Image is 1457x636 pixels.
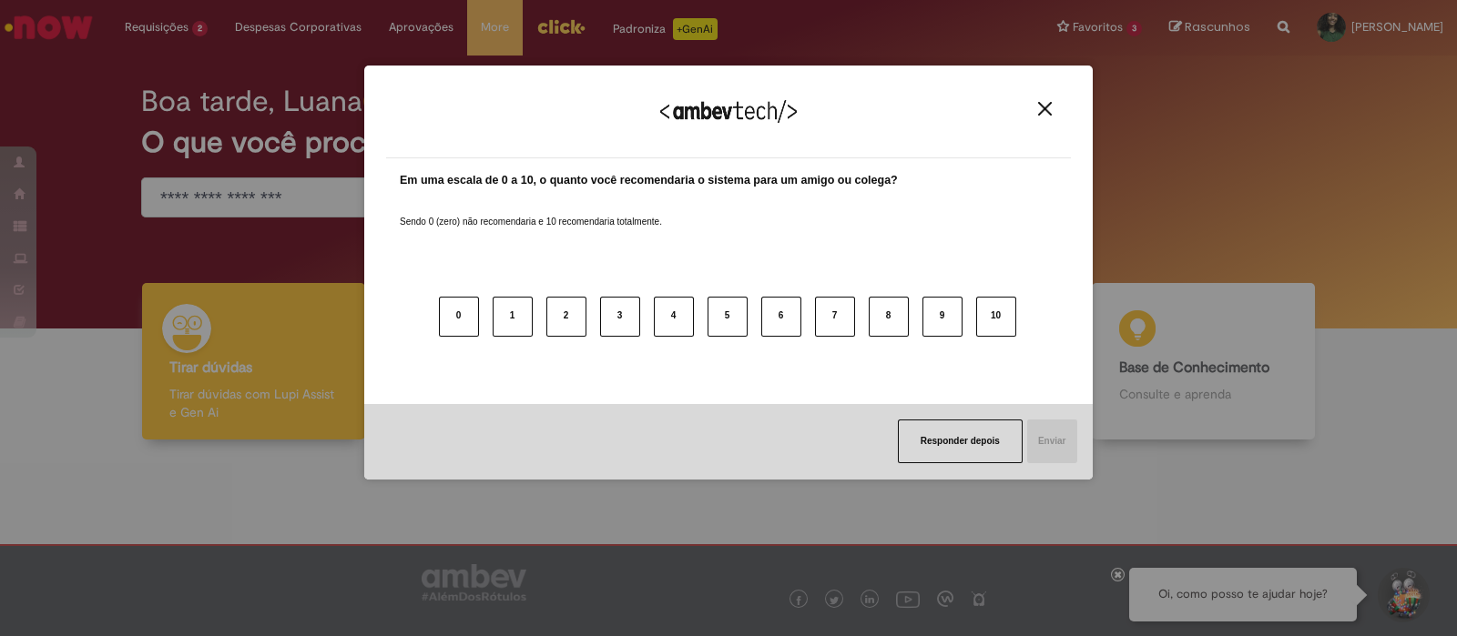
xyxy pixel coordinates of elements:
button: 10 [976,297,1016,337]
button: 0 [439,297,479,337]
button: 2 [546,297,586,337]
button: 6 [761,297,801,337]
img: Logo Ambevtech [660,100,797,123]
label: Em uma escala de 0 a 10, o quanto você recomendaria o sistema para um amigo ou colega? [400,172,898,189]
img: Close [1038,102,1052,116]
button: 4 [654,297,694,337]
button: 3 [600,297,640,337]
button: 8 [869,297,909,337]
label: Sendo 0 (zero) não recomendaria e 10 recomendaria totalmente. [400,194,662,228]
button: 5 [708,297,748,337]
button: 9 [922,297,963,337]
button: 1 [493,297,533,337]
button: 7 [815,297,855,337]
button: Close [1033,101,1057,116]
button: Responder depois [898,419,1023,463]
